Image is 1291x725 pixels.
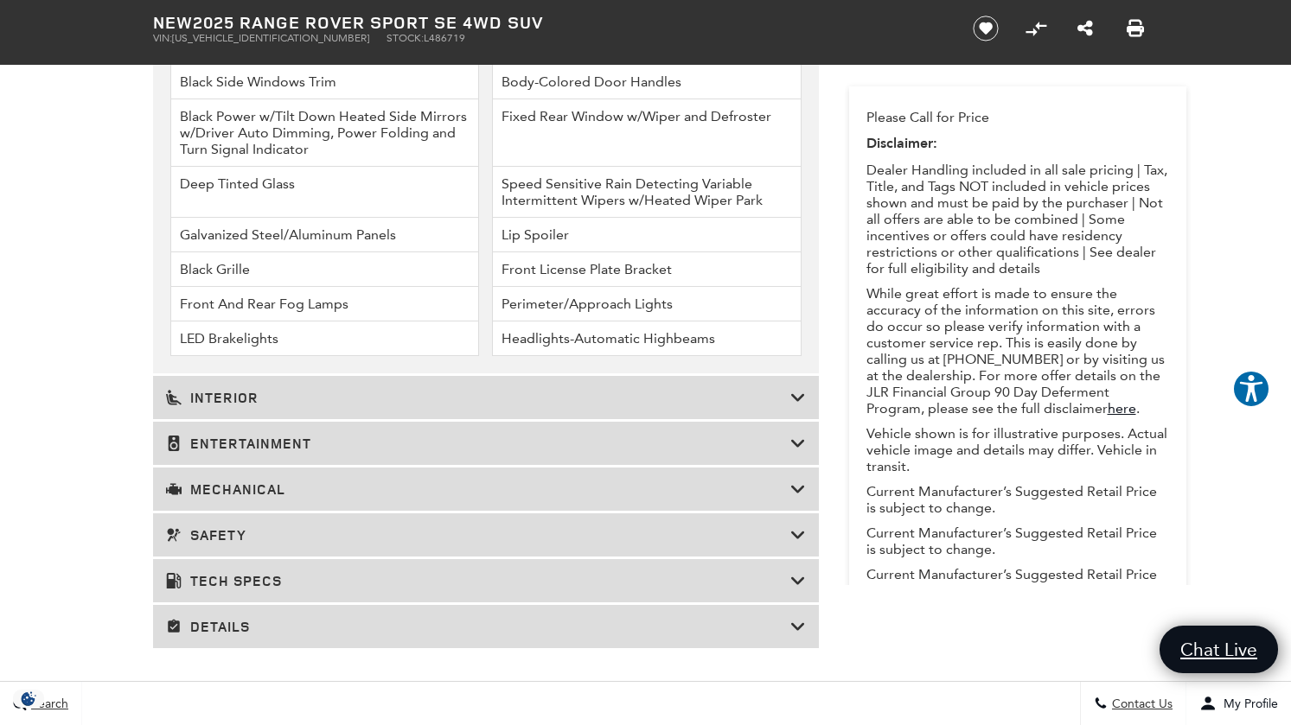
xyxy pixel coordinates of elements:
li: Perimeter/Approach Lights [492,287,802,321]
li: Black Power w/Tilt Down Heated Side Mirrors w/Driver Auto Dimming, Power Folding and Turn Signal ... [170,99,480,167]
p: While great effort is made to ensure the accuracy of the information on this site, errors do occu... [866,285,1169,417]
li: Headlights-Automatic Highbeams [492,321,802,356]
a: Print this New 2025 Range Rover Sport SE 4WD SUV [1127,18,1144,39]
h3: Mechanical [166,480,790,498]
span: Stock: [387,32,424,44]
li: Front License Plate Bracket [492,252,802,287]
li: Speed Sensitive Rain Detecting Variable Intermittent Wipers w/Heated Wiper Park [492,167,802,218]
button: Explore your accessibility options [1232,370,1270,408]
p: Current Manufacturer’s Suggested Retail Price is subject to change. [866,566,1169,599]
h3: Tech Specs [166,572,790,589]
span: [US_VEHICLE_IDENTIFICATION_NUMBER] [172,32,369,44]
button: Compare Vehicle [1023,16,1049,41]
li: Body-Colored Door Handles [492,65,802,99]
span: Contact Us [1108,696,1173,711]
button: Save vehicle [967,15,1005,42]
span: Chat Live [1172,638,1266,661]
strong: New [153,10,193,34]
h1: 2025 Range Rover Sport SE 4WD SUV [153,13,944,32]
p: Current Manufacturer’s Suggested Retail Price is subject to change. [866,483,1169,516]
h3: Interior [166,389,790,406]
a: here [1108,400,1136,417]
strong: Disclaimer: [866,134,937,153]
li: Deep Tinted Glass [170,167,480,218]
h3: Safety [166,526,790,544]
p: Dealer Handling included in all sale pricing | Tax, Title, and Tags NOT included in vehicle price... [866,162,1169,277]
li: Galvanized Steel/Aluminum Panels [170,218,480,252]
li: Black Side Windows Trim [170,65,480,99]
li: Fixed Rear Window w/Wiper and Defroster [492,99,802,167]
span: L486719 [424,32,465,44]
button: Open user profile menu [1186,682,1291,725]
li: Black Grille [170,252,480,287]
li: Lip Spoiler [492,218,802,252]
aside: Accessibility Help Desk [1232,370,1270,411]
section: Click to Open Cookie Consent Modal [9,690,48,708]
a: Share this New 2025 Range Rover Sport SE 4WD SUV [1077,18,1093,39]
h3: Entertainment [166,435,790,452]
p: Please Call for Price [866,109,1169,125]
a: Chat Live [1160,626,1278,673]
img: Opt-Out Icon [9,690,48,708]
h3: Details [166,618,790,635]
p: Vehicle shown is for illustrative purposes. Actual vehicle image and details may differ. Vehicle ... [866,425,1169,474]
li: LED Brakelights [170,321,480,356]
span: My Profile [1217,696,1278,711]
p: Current Manufacturer’s Suggested Retail Price is subject to change. [866,525,1169,557]
li: Front And Rear Fog Lamps [170,287,480,321]
span: VIN: [153,32,172,44]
